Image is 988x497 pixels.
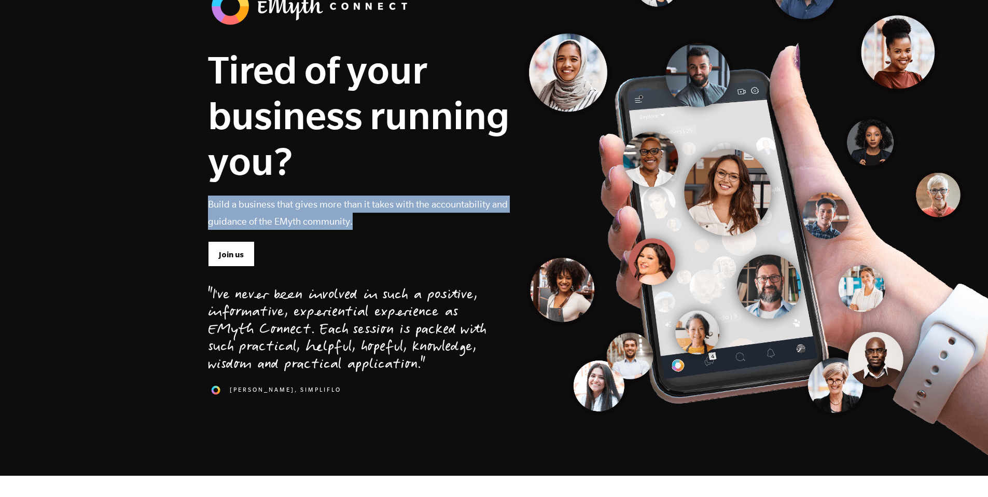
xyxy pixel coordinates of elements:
[208,287,486,375] div: "I've never been involved in such a positive, informative, experiential experience as EMyth Conne...
[936,447,988,497] iframe: Chat Widget
[219,249,244,260] span: Join us
[208,196,510,230] p: Build a business that gives more than it takes with the accountability and guidance of the EMyth ...
[208,47,510,184] h1: Tired of your business running you?
[936,447,988,497] div: Widget de chat
[208,241,255,266] a: Join us
[230,385,341,394] span: [PERSON_NAME], SimpliFlo
[208,382,224,398] img: 1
